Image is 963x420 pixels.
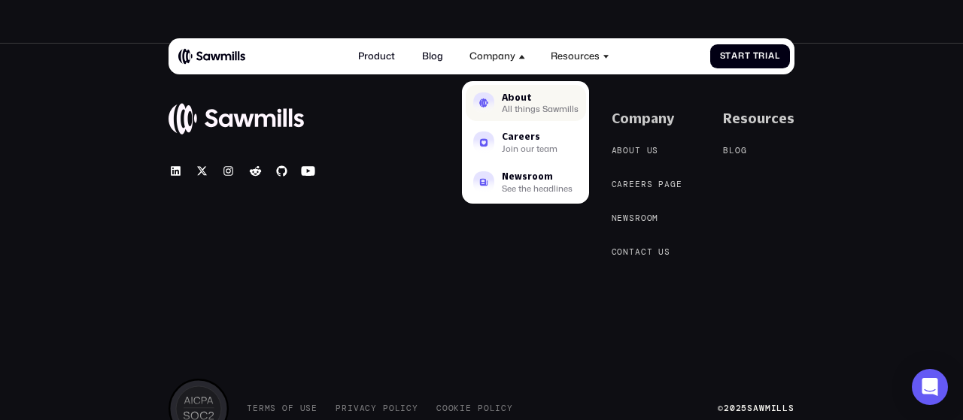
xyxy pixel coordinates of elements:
span: C [612,247,618,257]
span: i [400,403,406,413]
span: t [647,247,653,257]
span: m [652,213,658,223]
span: T [753,51,759,61]
span: b [617,146,623,156]
div: See the headlines [502,185,573,192]
span: c [501,403,507,413]
span: a [635,247,641,257]
a: Aboutus [612,145,671,157]
span: P [383,403,389,413]
span: o [442,403,448,413]
span: s [629,213,635,223]
span: C [436,403,442,413]
a: CareersJoin our team [466,125,586,161]
span: t [635,146,641,156]
span: r [635,213,641,223]
span: o [282,403,288,413]
span: k [454,403,460,413]
span: p [658,180,664,189]
span: e [466,403,472,413]
span: a [360,403,366,413]
span: a [731,51,738,61]
span: e [253,403,259,413]
a: Product [351,44,403,70]
div: Join our team [502,145,557,153]
span: e [635,180,641,189]
span: s [652,146,658,156]
span: c [406,403,412,413]
span: i [460,403,466,413]
a: PrivacyPolicy [336,403,418,413]
span: u [647,146,653,156]
a: Careerspage [612,178,694,190]
span: u [658,247,664,257]
span: P [336,403,342,413]
span: n [623,247,629,257]
div: All things Sawmills [502,105,579,113]
span: N [612,213,618,223]
span: o [484,403,490,413]
span: T [247,403,253,413]
span: t [725,51,731,61]
span: o [735,146,741,156]
div: About [502,93,579,102]
span: r [758,51,765,61]
div: © Sawmills [718,403,794,413]
span: e [676,180,682,189]
div: Resources [551,50,600,62]
span: l [775,51,780,61]
span: t [745,51,751,61]
a: Blog [723,145,758,157]
span: P [478,403,484,413]
div: Careers [502,132,557,141]
div: Resources [544,44,617,70]
span: g [670,180,676,189]
span: r [342,403,348,413]
div: Company [462,44,532,70]
span: c [365,403,371,413]
span: o [389,403,395,413]
span: t [629,247,635,257]
a: TermsofUse [247,403,317,413]
div: Newsroom [502,172,573,181]
span: o [647,213,653,223]
a: Blog [415,44,450,70]
span: m [265,403,271,413]
span: o [623,146,629,156]
span: r [641,180,647,189]
span: i [495,403,501,413]
a: Newsroom [612,212,671,224]
a: CookiePolicy [436,403,513,413]
span: e [311,403,317,413]
a: AboutAll things Sawmills [466,85,586,121]
span: s [664,247,670,257]
span: f [288,403,294,413]
span: e [617,213,623,223]
span: r [623,180,629,189]
span: B [723,146,729,156]
div: Company [612,110,674,126]
span: o [448,403,454,413]
span: i [765,51,768,61]
span: o [641,213,647,223]
span: l [395,403,401,413]
span: C [612,180,618,189]
span: a [768,51,775,61]
span: u [629,146,635,156]
a: NewsroomSee the headlines [466,164,586,200]
span: r [259,403,265,413]
a: StartTrial [710,44,790,69]
span: w [623,213,629,223]
span: y [412,403,418,413]
span: y [507,403,513,413]
span: v [354,403,360,413]
span: S [720,51,726,61]
span: s [270,403,276,413]
div: Company [469,50,515,62]
span: o [617,247,623,257]
span: A [612,146,618,156]
span: s [647,180,653,189]
span: y [371,403,377,413]
span: c [641,247,647,257]
span: a [664,180,670,189]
